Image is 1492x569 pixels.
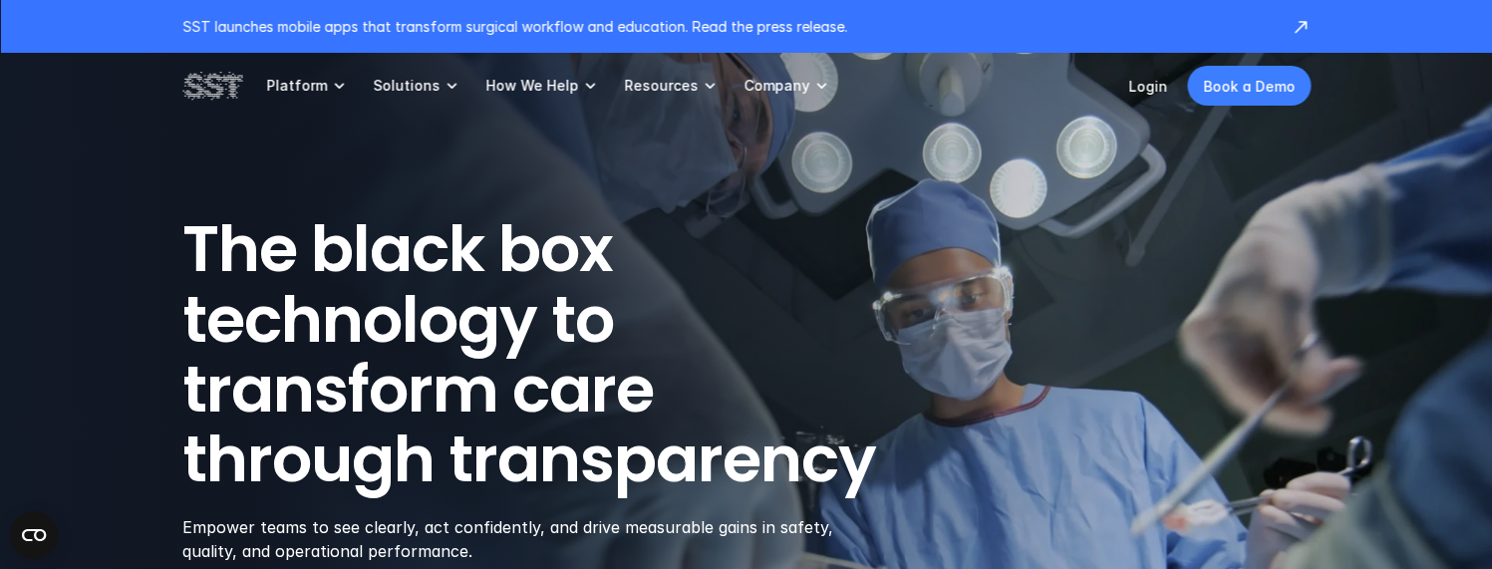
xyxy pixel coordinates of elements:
[1203,76,1295,97] p: Book a Demo
[182,515,859,563] p: Empower teams to see clearly, act confidently, and drive measurable gains in safety, quality, and...
[1128,78,1167,95] a: Login
[182,16,1271,37] p: SST launches mobile apps that transform surgical workflow and education. Read the press release.
[485,77,578,95] p: How We Help
[10,511,58,559] button: Open CMP widget
[266,53,349,119] a: Platform
[266,77,327,95] p: Platform
[373,77,440,95] p: Solutions
[182,214,972,495] h1: The black box technology to transform care through transparency
[744,77,809,95] p: Company
[182,69,242,103] img: SST logo
[624,77,698,95] p: Resources
[1187,66,1311,106] a: Book a Demo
